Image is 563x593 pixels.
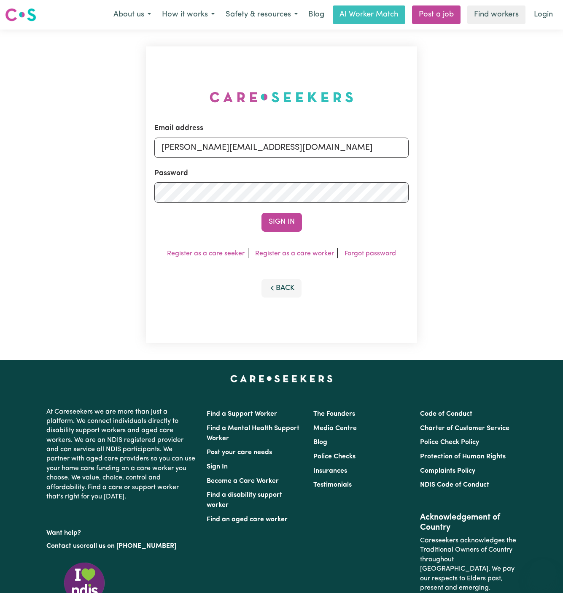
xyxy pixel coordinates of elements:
a: Contact us [46,543,80,550]
a: NDIS Code of Conduct [420,482,489,488]
p: Want help? [46,525,197,538]
a: Register as a care worker [255,250,334,257]
button: About us [108,6,156,24]
a: Forgot password [345,250,396,257]
a: Blog [313,439,327,446]
a: Become a Care Worker [207,478,279,485]
iframe: Button to launch messaging window [529,559,556,586]
a: Police Check Policy [420,439,479,446]
a: Login [529,5,558,24]
a: Code of Conduct [420,411,472,417]
label: Password [154,168,188,179]
a: Testimonials [313,482,352,488]
a: Charter of Customer Service [420,425,509,432]
a: AI Worker Match [333,5,405,24]
h2: Acknowledgement of Country [420,512,517,533]
a: Media Centre [313,425,357,432]
a: Blog [303,5,329,24]
a: Complaints Policy [420,468,475,474]
button: How it works [156,6,220,24]
a: Police Checks [313,453,356,460]
a: Post your care needs [207,449,272,456]
p: At Careseekers we are more than just a platform. We connect individuals directly to disability su... [46,404,197,505]
a: The Founders [313,411,355,417]
a: Careseekers logo [5,5,36,24]
a: Post a job [412,5,461,24]
a: Protection of Human Rights [420,453,506,460]
p: or [46,538,197,554]
button: Safety & resources [220,6,303,24]
a: Find an aged care worker [207,516,288,523]
a: Register as a care seeker [167,250,245,257]
label: Email address [154,123,203,134]
a: Insurances [313,468,347,474]
img: Careseekers logo [5,7,36,22]
input: Email address [154,138,409,158]
button: Sign In [261,213,302,231]
a: Find a Mental Health Support Worker [207,425,299,442]
a: Find a disability support worker [207,492,282,509]
a: Careseekers home page [230,375,333,382]
iframe: Close message [484,539,501,556]
a: Find a Support Worker [207,411,277,417]
a: Sign In [207,463,228,470]
a: Find workers [467,5,525,24]
button: Back [261,279,302,298]
a: call us on [PHONE_NUMBER] [86,543,176,550]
